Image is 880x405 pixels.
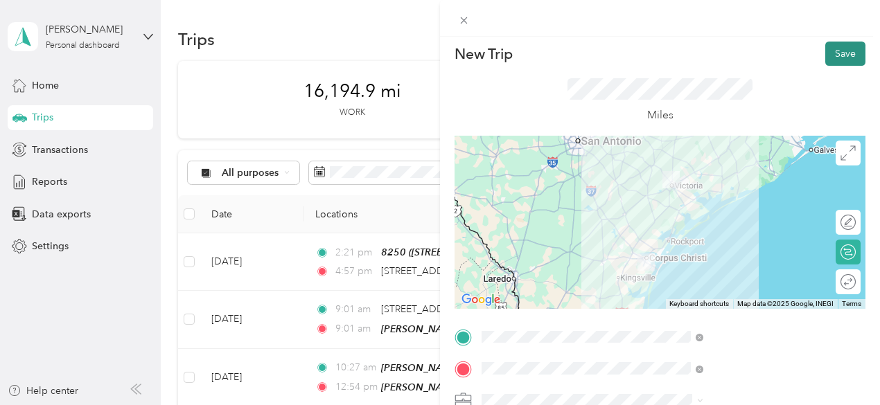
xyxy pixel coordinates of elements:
[802,327,880,405] iframe: Everlance-gr Chat Button Frame
[737,300,834,307] span: Map data ©2025 Google, INEGI
[669,299,729,309] button: Keyboard shortcuts
[458,291,504,309] a: Open this area in Google Maps (opens a new window)
[647,107,674,124] p: Miles
[455,44,513,64] p: New Trip
[458,291,504,309] img: Google
[825,42,865,66] button: Save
